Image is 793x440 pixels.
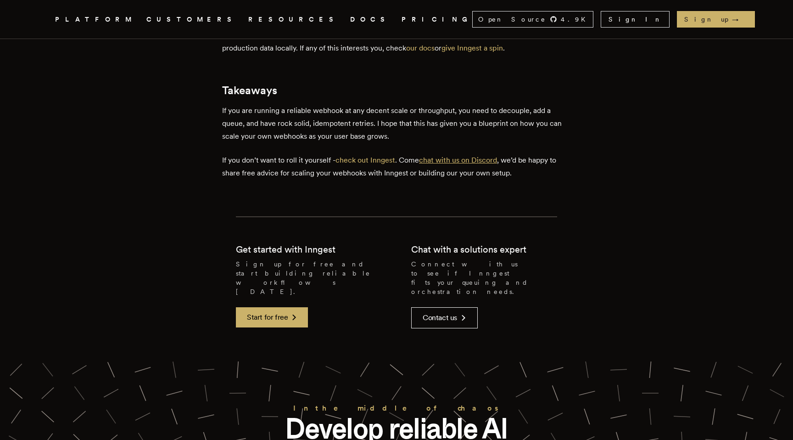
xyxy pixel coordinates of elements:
[419,156,497,164] a: chat with us on Discord
[411,259,557,296] p: Connect with us to see if Inngest fits your queuing and orchestration needs.
[350,14,391,25] a: DOCS
[222,104,571,143] p: If you are running a reliable webhook at any decent scale or throughput, you need to decouple, ad...
[222,84,571,97] h2: Takeaways
[222,154,571,180] p: If you don’t want to roll it yourself - . Come , we’d be happy to share free advice for scaling y...
[236,259,382,296] p: Sign up for free and start building reliable workflows [DATE].
[146,14,237,25] a: CUSTOMERS
[601,11,670,28] a: Sign In
[236,307,308,327] a: Start for free
[55,14,135,25] button: PLATFORM
[677,11,755,28] a: Sign up
[248,14,339,25] button: RESOURCES
[236,243,335,256] h2: Get started with Inngest
[402,14,472,25] a: PRICING
[561,15,591,24] span: 4.9 K
[411,307,478,328] a: Contact us
[732,15,748,24] span: →
[406,44,435,52] a: our docs
[250,402,543,415] h2: In the middle of chaos
[411,243,526,256] h2: Chat with a solutions expert
[478,15,546,24] span: Open Source
[335,156,395,164] a: check out Inngest
[441,44,503,52] a: give Inngest a spin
